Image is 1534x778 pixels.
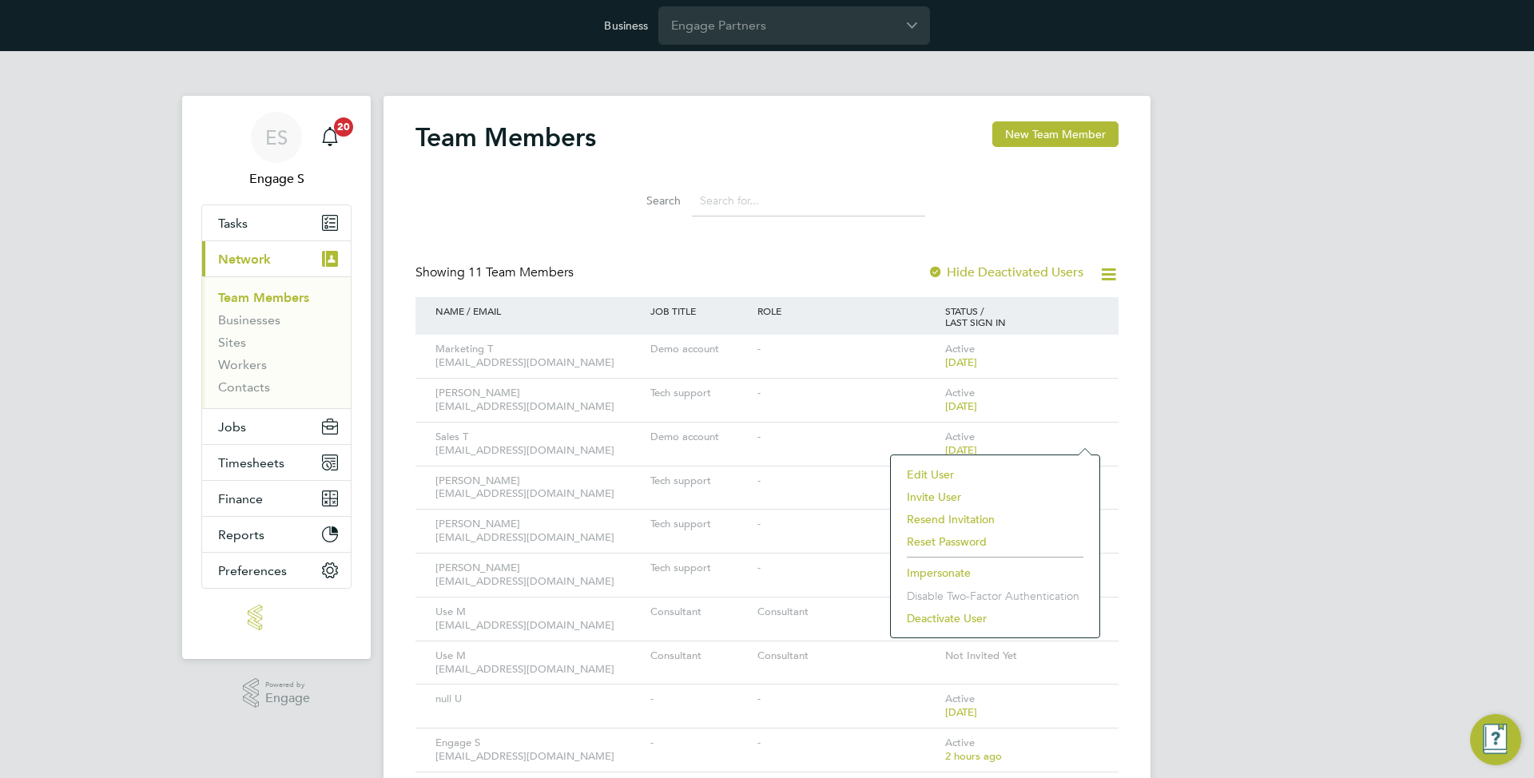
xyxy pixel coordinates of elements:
[218,290,309,305] a: Team Members
[753,379,941,408] div: -
[334,117,353,137] span: 20
[941,423,1103,466] div: Active
[468,264,574,280] span: 11 Team Members
[202,205,351,240] a: Tasks
[941,379,1103,422] div: Active
[202,409,351,444] button: Jobs
[646,728,753,758] div: -
[415,121,596,153] h2: Team Members
[928,264,1083,280] label: Hide Deactivated Users
[753,297,941,324] div: ROLE
[941,641,1103,671] div: Not Invited Yet
[945,355,977,369] span: [DATE]
[941,685,1103,728] div: Active
[753,685,941,714] div: -
[431,379,646,422] div: [PERSON_NAME] [EMAIL_ADDRESS][DOMAIN_NAME]
[201,605,352,630] a: Go to home page
[753,597,941,627] div: Consultant
[646,597,753,627] div: Consultant
[941,297,1103,335] div: STATUS / LAST SIGN IN
[431,423,646,466] div: Sales T [EMAIL_ADDRESS][DOMAIN_NAME]
[431,466,646,510] div: [PERSON_NAME] [EMAIL_ADDRESS][DOMAIN_NAME]
[182,96,371,659] nav: Main navigation
[899,486,1091,508] li: Invite User
[646,641,753,671] div: Consultant
[945,399,977,413] span: [DATE]
[753,335,941,364] div: -
[431,728,646,772] div: Engage S [EMAIL_ADDRESS][DOMAIN_NAME]
[218,216,248,231] span: Tasks
[218,491,263,506] span: Finance
[431,335,646,378] div: Marketing T [EMAIL_ADDRESS][DOMAIN_NAME]
[753,423,941,452] div: -
[218,252,271,267] span: Network
[899,463,1091,486] li: Edit User
[941,728,1103,772] div: Active
[899,530,1091,553] li: Reset Password
[202,445,351,480] button: Timesheets
[243,678,311,709] a: Powered byEngage
[201,169,352,189] span: Engage S
[692,185,925,216] input: Search for...
[646,297,753,324] div: JOB TITLE
[431,641,646,685] div: Use M [EMAIL_ADDRESS][DOMAIN_NAME]
[218,357,267,372] a: Workers
[646,510,753,539] div: Tech support
[431,554,646,597] div: [PERSON_NAME] [EMAIL_ADDRESS][DOMAIN_NAME]
[1470,714,1521,765] button: Engage Resource Center
[646,685,753,714] div: -
[609,193,681,208] label: Search
[218,312,280,327] a: Businesses
[201,112,352,189] a: ESEngage S
[202,517,351,552] button: Reports
[202,241,351,276] button: Network
[899,508,1091,530] li: Resend Invitation
[202,553,351,588] button: Preferences
[646,379,753,408] div: Tech support
[202,481,351,516] button: Finance
[899,607,1091,629] li: Deactivate User
[265,692,310,705] span: Engage
[248,605,305,630] img: engage-logo-retina.png
[431,685,646,714] div: null U
[753,554,941,583] div: -
[753,510,941,539] div: -
[646,466,753,496] div: Tech support
[265,127,288,148] span: ES
[753,728,941,758] div: -
[218,527,264,542] span: Reports
[431,297,646,324] div: NAME / EMAIL
[431,510,646,553] div: [PERSON_NAME] [EMAIL_ADDRESS][DOMAIN_NAME]
[218,563,287,578] span: Preferences
[415,264,577,281] div: Showing
[218,419,246,435] span: Jobs
[218,379,270,395] a: Contacts
[899,562,1091,584] li: Impersonate
[646,423,753,452] div: Demo account
[992,121,1119,147] button: New Team Member
[431,597,646,641] div: Use M [EMAIL_ADDRESS][DOMAIN_NAME]
[314,112,346,163] a: 20
[753,641,941,671] div: Consultant
[945,749,1002,763] span: 2 hours ago
[945,443,977,457] span: [DATE]
[218,335,246,350] a: Sites
[941,335,1103,378] div: Active
[604,18,648,33] label: Business
[753,466,941,496] div: -
[202,276,351,408] div: Network
[646,554,753,583] div: Tech support
[945,705,977,719] span: [DATE]
[218,455,284,470] span: Timesheets
[646,335,753,364] div: Demo account
[265,678,310,692] span: Powered by
[899,585,1091,607] li: Disable Two-Factor Authentication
